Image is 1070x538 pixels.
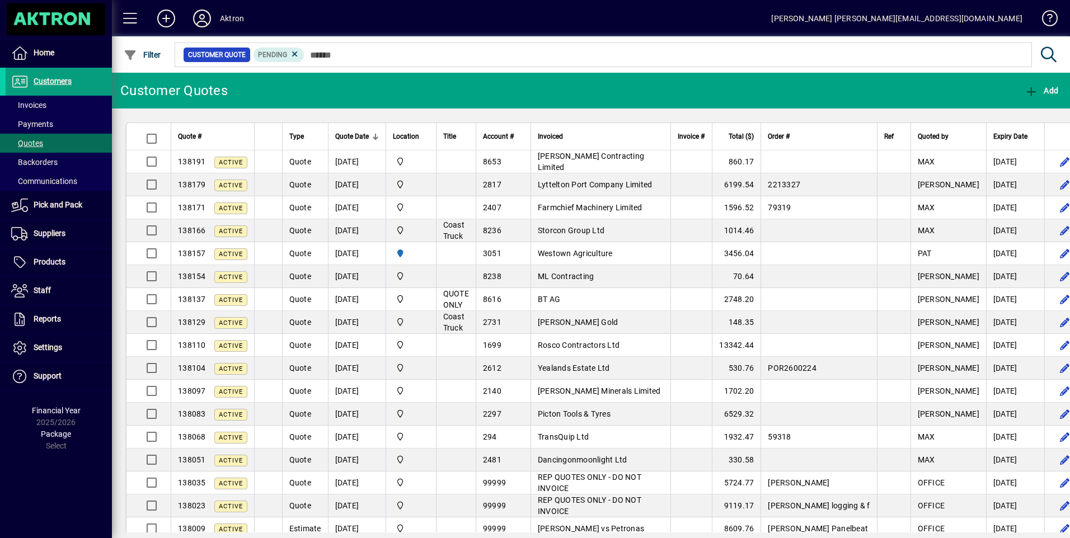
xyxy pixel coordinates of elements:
[6,115,112,134] a: Payments
[986,265,1044,288] td: [DATE]
[289,501,311,510] span: Quote
[483,524,506,533] span: 99999
[219,388,243,395] span: Active
[289,432,311,441] span: Quote
[918,409,979,418] span: [PERSON_NAME]
[538,495,641,516] span: REP QUOTES ONLY - DO NOT INVOICE
[328,173,386,196] td: [DATE]
[768,203,791,212] span: 79319
[393,408,429,420] span: Central
[6,277,112,305] a: Staff
[393,339,429,351] span: Central
[178,455,206,464] span: 138051
[178,157,206,166] span: 138191
[538,409,611,418] span: Picton Tools & Tyres
[768,364,816,372] span: POR2600224
[34,371,62,380] span: Support
[768,180,800,189] span: 2213327
[483,180,501,189] span: 2817
[34,257,65,266] span: Products
[768,130,870,143] div: Order #
[289,130,304,143] span: Type
[124,50,161,59] span: Filter
[986,196,1044,219] td: [DATE]
[289,524,321,533] span: Estimate
[443,312,464,332] span: Coast Truck
[538,295,560,304] span: BT AG
[483,130,514,143] span: Account #
[483,272,501,281] span: 8238
[328,426,386,449] td: [DATE]
[483,249,501,258] span: 3051
[771,10,1022,27] div: [PERSON_NAME] [PERSON_NAME][EMAIL_ADDRESS][DOMAIN_NAME]
[178,432,206,441] span: 138068
[219,319,243,327] span: Active
[120,82,228,100] div: Customer Quotes
[538,455,627,464] span: Dancingonmoonlight Ltd
[219,273,243,281] span: Active
[289,203,311,212] span: Quote
[986,403,1044,426] td: [DATE]
[219,342,243,350] span: Active
[178,295,206,304] span: 138137
[219,480,243,487] span: Active
[483,455,501,464] span: 2481
[11,101,46,110] span: Invoices
[538,180,653,189] span: Lyttelton Port Company Limited
[6,96,112,115] a: Invoices
[6,153,112,172] a: Backorders
[328,357,386,380] td: [DATE]
[219,159,243,166] span: Active
[538,364,610,372] span: Yealands Estate Ltd
[6,191,112,219] a: Pick and Pack
[219,503,243,510] span: Active
[289,341,311,350] span: Quote
[538,432,589,441] span: TransQuip Ltd
[918,180,979,189] span: [PERSON_NAME]
[335,130,379,143] div: Quote Date
[986,380,1044,403] td: [DATE]
[393,130,429,143] div: Location
[328,471,386,494] td: [DATE]
[986,334,1044,357] td: [DATE]
[258,51,287,59] span: Pending
[538,249,613,258] span: Westown Agriculture
[986,150,1044,173] td: [DATE]
[6,248,112,276] a: Products
[219,205,243,212] span: Active
[184,8,220,29] button: Profile
[712,426,761,449] td: 1932.47
[289,180,311,189] span: Quote
[884,130,904,143] div: Ref
[41,430,71,438] span: Package
[712,311,761,334] td: 148.35
[918,432,935,441] span: MAX
[178,272,206,281] span: 138154
[219,434,243,441] span: Active
[328,403,386,426] td: [DATE]
[289,364,311,372] span: Quote
[986,449,1044,471] td: [DATE]
[768,478,829,487] span: [PERSON_NAME]
[178,203,206,212] span: 138171
[918,226,935,235] span: MAX
[538,203,642,212] span: Farmchief Machinery Limited
[538,341,620,350] span: Rosco Contractors Ltd
[393,362,429,374] span: Central
[11,139,43,148] span: Quotes
[1022,81,1061,101] button: Add
[986,311,1044,334] td: [DATE]
[328,494,386,517] td: [DATE]
[289,226,311,235] span: Quote
[986,357,1044,380] td: [DATE]
[538,130,664,143] div: Invoiced
[289,386,311,395] span: Quote
[443,130,469,143] div: Title
[11,177,77,186] span: Communications
[986,494,1044,517] td: [DATE]
[178,478,206,487] span: 138035
[34,286,51,295] span: Staff
[538,524,644,533] span: [PERSON_NAME] vs Petronas
[712,196,761,219] td: 1596.52
[918,318,979,327] span: [PERSON_NAME]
